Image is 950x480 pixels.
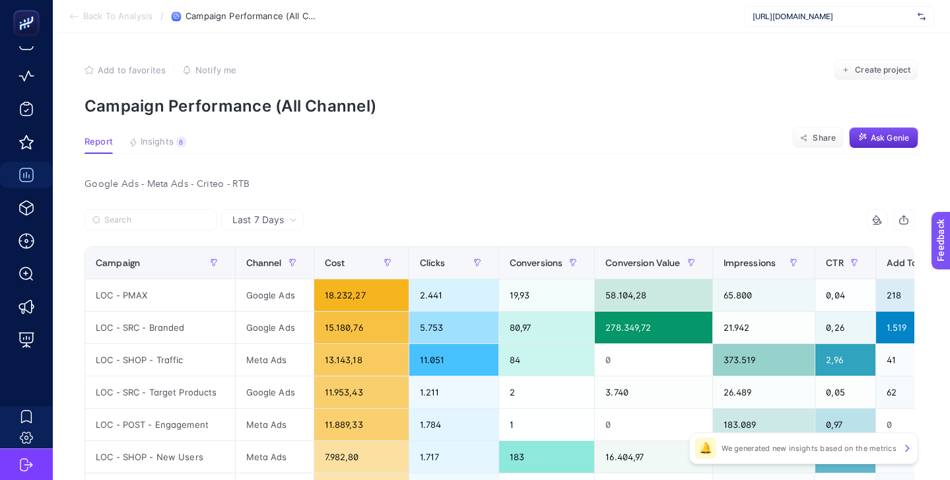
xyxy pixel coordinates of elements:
div: 16.404,97 [595,441,712,473]
span: Report [85,137,113,147]
span: Add To Carts [887,257,943,268]
div: 0 [595,409,712,440]
div: 8 [176,137,186,147]
div: 7.982,80 [314,441,409,473]
div: 373.519 [713,344,815,376]
div: LOC - SHOP - New Users [85,441,235,473]
div: 21.942 [713,312,815,343]
span: Back To Analysis [83,11,153,22]
div: Meta Ads [236,409,314,440]
div: 0 [595,344,712,376]
span: Insights [141,137,174,147]
div: LOC - SHOP - Traffic [85,344,235,376]
div: Meta Ads [236,441,314,473]
div: 11.953,43 [314,376,409,408]
div: Google Ads [236,376,314,408]
div: LOC - POST - Engagement [85,409,235,440]
div: 3.740 [595,376,712,408]
span: Share [813,133,836,143]
p: Campaign Performance (All Channel) [85,96,918,116]
span: Campaign Performance (All Channel) [186,11,318,22]
div: LOC - SRC - Branded [85,312,235,343]
div: Google Ads - Meta Ads - Criteo - RTB [74,175,925,193]
span: Impressions [724,257,776,268]
span: Create project [855,65,910,75]
div: 278.349,72 [595,312,712,343]
span: Last 7 Days [232,213,284,226]
input: Search [104,215,209,225]
div: 1.717 [409,441,498,473]
span: Clicks [420,257,446,268]
span: Conversion Value [605,257,680,268]
span: Notify me [195,65,236,75]
div: 0,26 [815,312,875,343]
div: LOC - SRC - Target Products [85,376,235,408]
span: [URL][DOMAIN_NAME] [753,11,912,22]
div: 80,97 [499,312,595,343]
div: Google Ads [236,279,314,311]
div: 5.753 [409,312,498,343]
button: Share [792,127,844,149]
div: 183 [499,441,595,473]
div: 13.143,18 [314,344,409,376]
div: 26.489 [713,376,815,408]
span: Conversions [510,257,563,268]
div: 2 [499,376,595,408]
div: 0,04 [815,279,875,311]
span: Campaign [96,257,140,268]
div: LOC - PMAX [85,279,235,311]
div: 11.051 [409,344,498,376]
div: 18.232,27 [314,279,409,311]
button: Add to favorites [85,65,166,75]
div: 1.784 [409,409,498,440]
span: Cost [325,257,345,268]
div: 19,93 [499,279,595,311]
span: Feedback [8,4,50,15]
span: Add to favorites [98,65,166,75]
p: We generated new insights based on the metrics [722,443,897,454]
div: 65.800 [713,279,815,311]
button: Create project [834,59,918,81]
div: 0,05 [815,376,875,408]
button: Ask Genie [849,127,918,149]
div: 58.104,28 [595,279,712,311]
div: 183.089 [713,409,815,440]
div: 11.889,33 [314,409,409,440]
span: CTR [826,257,843,268]
span: Channel [246,257,282,268]
div: 2.441 [409,279,498,311]
div: 1 [499,409,595,440]
span: Ask Genie [871,133,909,143]
div: 2,96 [815,344,875,376]
div: 1.211 [409,376,498,408]
button: Notify me [182,65,236,75]
span: / [160,11,164,21]
img: svg%3e [918,10,926,23]
div: 15.180,76 [314,312,409,343]
div: 0,97 [815,409,875,440]
div: 🔔 [695,438,716,459]
div: Google Ads [236,312,314,343]
div: Meta Ads [236,344,314,376]
div: 84 [499,344,595,376]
